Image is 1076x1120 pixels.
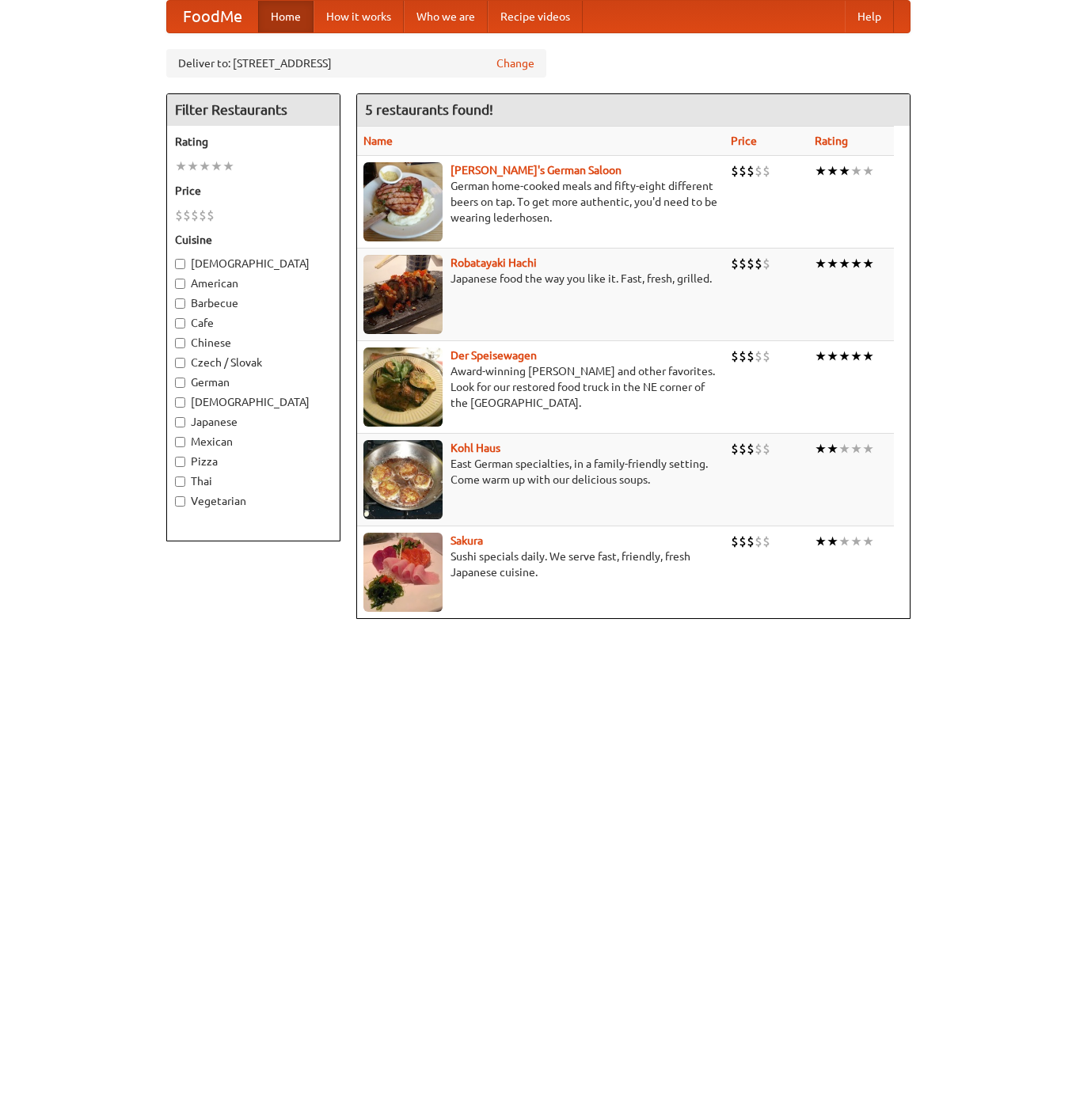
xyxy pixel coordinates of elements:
[363,135,393,147] a: Name
[739,440,747,457] li: $
[815,255,827,272] li: ★
[363,533,443,612] img: sakura.jpg
[815,162,827,180] li: ★
[739,533,747,550] li: $
[731,440,739,457] li: $
[175,318,185,328] input: Cafe
[845,1,894,32] a: Help
[175,259,185,269] input: [DEMOGRAPHIC_DATA]
[496,55,534,71] a: Change
[199,158,211,175] li: ★
[755,255,762,272] li: $
[862,440,874,457] li: ★
[167,1,258,32] a: FoodMe
[175,355,332,370] label: Czech / Slovak
[191,207,199,224] li: $
[207,207,215,224] li: $
[747,255,755,272] li: $
[850,440,862,457] li: ★
[222,158,234,175] li: ★
[827,162,838,180] li: ★
[850,255,862,272] li: ★
[838,255,850,272] li: ★
[838,440,850,457] li: ★
[762,162,770,180] li: $
[731,255,739,272] li: $
[175,335,332,351] label: Chinese
[175,397,185,408] input: [DEMOGRAPHIC_DATA]
[175,134,332,150] h5: Rating
[363,549,718,580] p: Sushi specials daily. We serve fast, friendly, fresh Japanese cuisine.
[755,533,762,550] li: $
[747,440,755,457] li: $
[175,493,332,509] label: Vegetarian
[755,440,762,457] li: $
[175,183,332,199] h5: Price
[175,496,185,507] input: Vegetarian
[747,347,755,365] li: $
[258,1,314,32] a: Home
[451,164,622,177] a: [PERSON_NAME]'s German Saloon
[363,440,443,519] img: kohlhaus.jpg
[363,162,443,241] img: esthers.jpg
[175,437,185,447] input: Mexican
[451,534,483,547] a: Sakura
[755,347,762,365] li: $
[731,347,739,365] li: $
[363,363,718,411] p: Award-winning [PERSON_NAME] and other favorites. Look for our restored food truck in the NE corne...
[838,347,850,365] li: ★
[850,162,862,180] li: ★
[166,49,546,78] div: Deliver to: [STREET_ADDRESS]
[404,1,488,32] a: Who we are
[451,349,537,362] a: Der Speisewagen
[211,158,222,175] li: ★
[862,347,874,365] li: ★
[363,255,443,334] img: robatayaki.jpg
[451,442,500,454] a: Kohl Haus
[815,533,827,550] li: ★
[850,533,862,550] li: ★
[762,347,770,365] li: $
[827,533,838,550] li: ★
[739,255,747,272] li: $
[363,178,718,226] p: German home-cooked meals and fifty-eight different beers on tap. To get more authentic, you'd nee...
[175,414,332,430] label: Japanese
[175,338,185,348] input: Chinese
[175,207,183,224] li: $
[175,256,332,271] label: [DEMOGRAPHIC_DATA]
[175,279,185,289] input: American
[363,271,718,287] p: Japanese food the way you like it. Fast, fresh, grilled.
[451,256,537,269] a: Robatayaki Hachi
[167,94,340,126] h4: Filter Restaurants
[838,533,850,550] li: ★
[175,358,185,368] input: Czech / Slovak
[827,440,838,457] li: ★
[363,347,443,427] img: speisewagen.jpg
[731,533,739,550] li: $
[739,347,747,365] li: $
[731,135,757,147] a: Price
[199,207,207,224] li: $
[175,275,332,291] label: American
[815,135,848,147] a: Rating
[862,533,874,550] li: ★
[175,417,185,427] input: Japanese
[175,298,185,309] input: Barbecue
[363,456,718,488] p: East German specialties, in a family-friendly setting. Come warm up with our delicious soups.
[365,102,493,117] ng-pluralize: 5 restaurants found!
[827,347,838,365] li: ★
[827,255,838,272] li: ★
[175,374,332,390] label: German
[175,232,332,248] h5: Cuisine
[747,162,755,180] li: $
[314,1,404,32] a: How it works
[815,440,827,457] li: ★
[755,162,762,180] li: $
[175,457,185,467] input: Pizza
[175,476,185,487] input: Thai
[175,378,185,388] input: German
